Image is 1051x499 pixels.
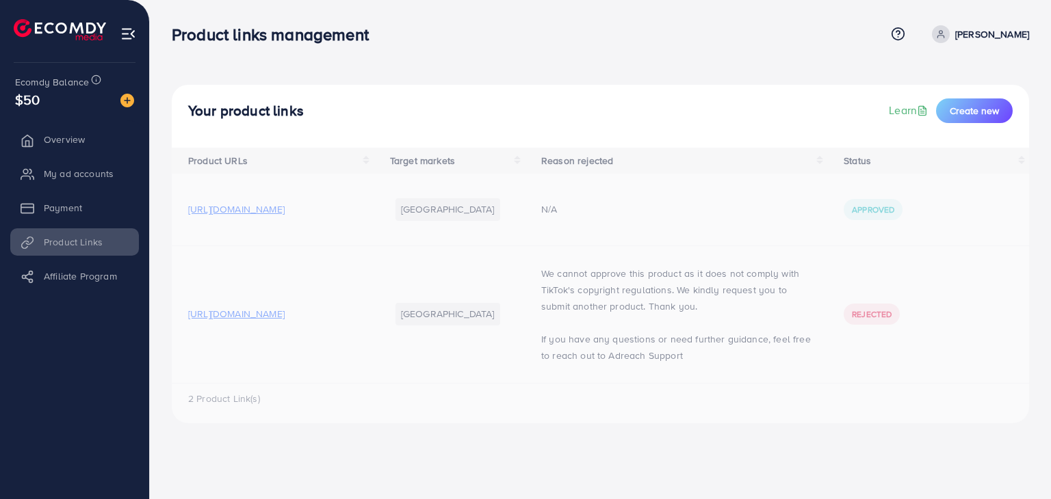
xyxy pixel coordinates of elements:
[15,75,89,89] span: Ecomdy Balance
[120,26,136,42] img: menu
[936,98,1013,123] button: Create new
[889,103,931,118] a: Learn
[15,90,40,109] span: $50
[172,25,380,44] h3: Product links management
[120,94,134,107] img: image
[955,26,1029,42] p: [PERSON_NAME]
[926,25,1029,43] a: [PERSON_NAME]
[14,19,106,40] img: logo
[950,104,999,118] span: Create new
[188,103,304,120] h4: Your product links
